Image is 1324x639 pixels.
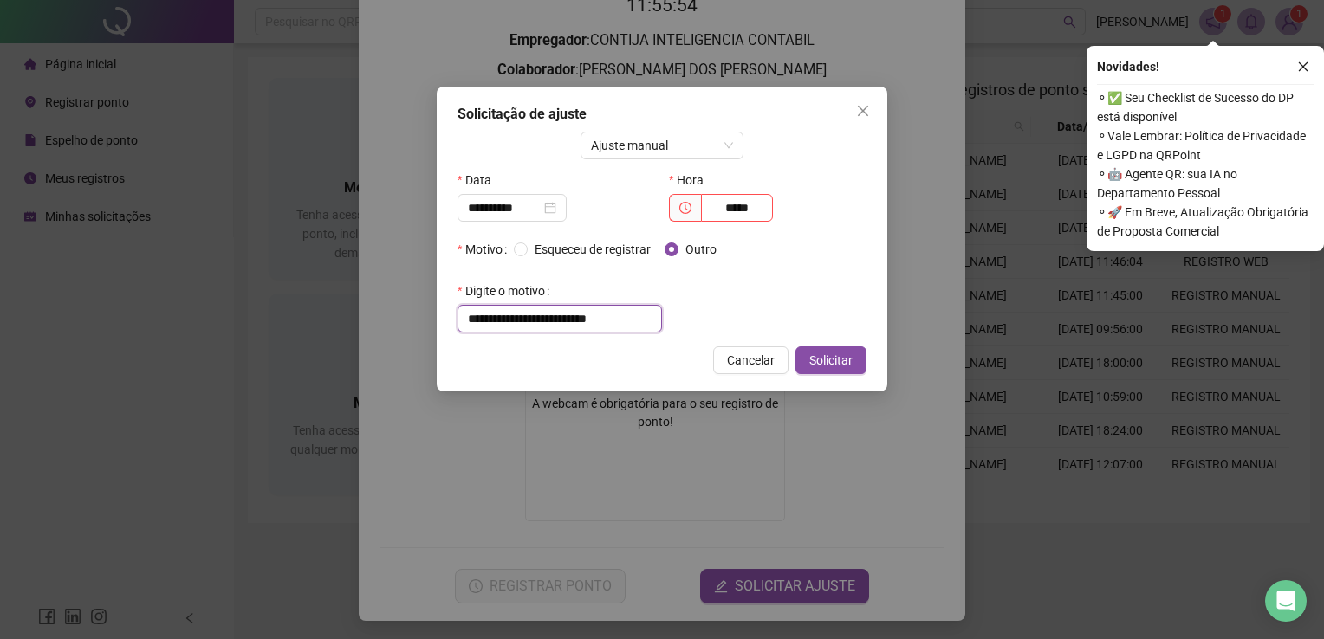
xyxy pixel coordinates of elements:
[713,346,789,374] button: Cancelar
[669,166,715,194] label: Hora
[809,351,853,370] span: Solicitar
[1297,61,1309,73] span: close
[1097,57,1159,76] span: Novidades !
[795,346,866,374] button: Solicitar
[458,277,556,305] label: Digite o motivo
[1097,165,1314,203] span: ⚬ 🤖 Agente QR: sua IA no Departamento Pessoal
[458,236,514,263] label: Motivo
[458,104,866,125] div: Solicitação de ajuste
[856,104,870,118] span: close
[458,166,503,194] label: Data
[727,351,775,370] span: Cancelar
[1265,580,1307,622] div: Open Intercom Messenger
[1097,88,1314,126] span: ⚬ ✅ Seu Checklist de Sucesso do DP está disponível
[528,240,658,259] span: Esqueceu de registrar
[591,132,734,158] span: Ajuste manual
[679,202,691,214] span: clock-circle
[1097,203,1314,241] span: ⚬ 🚀 Em Breve, Atualização Obrigatória de Proposta Comercial
[849,97,877,125] button: Close
[1097,126,1314,165] span: ⚬ Vale Lembrar: Política de Privacidade e LGPD na QRPoint
[678,240,724,259] span: Outro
